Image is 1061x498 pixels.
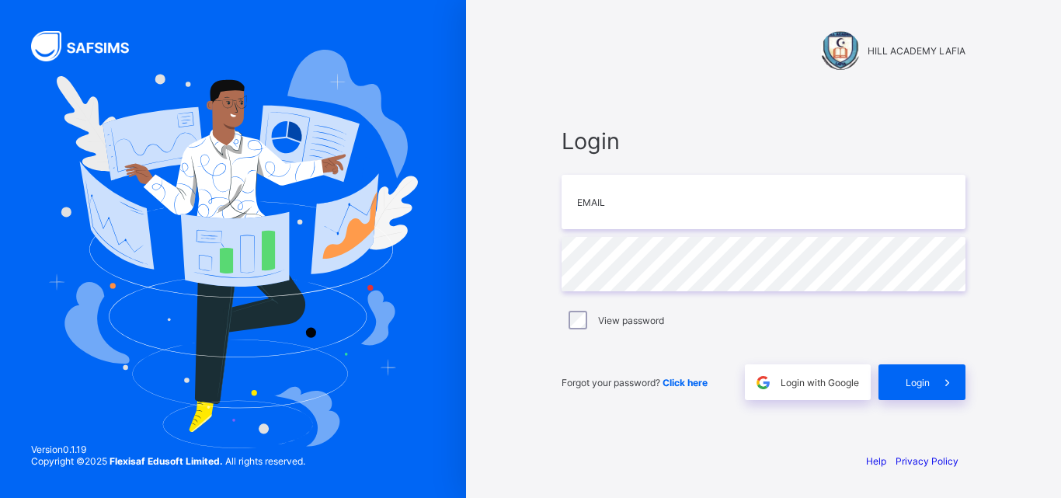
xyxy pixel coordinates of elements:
img: Hero Image [48,50,418,448]
span: Login [906,377,930,388]
img: google.396cfc9801f0270233282035f929180a.svg [754,374,772,392]
span: HILL ACADEMY LAFIA [868,45,965,57]
span: Login with Google [781,377,859,388]
a: Privacy Policy [896,455,958,467]
span: Forgot your password? [562,377,708,388]
span: Login [562,127,965,155]
label: View password [598,315,664,326]
strong: Flexisaf Edusoft Limited. [110,455,223,467]
img: SAFSIMS Logo [31,31,148,61]
a: Click here [663,377,708,388]
a: Help [866,455,886,467]
span: Copyright © 2025 All rights reserved. [31,455,305,467]
span: Version 0.1.19 [31,444,305,455]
